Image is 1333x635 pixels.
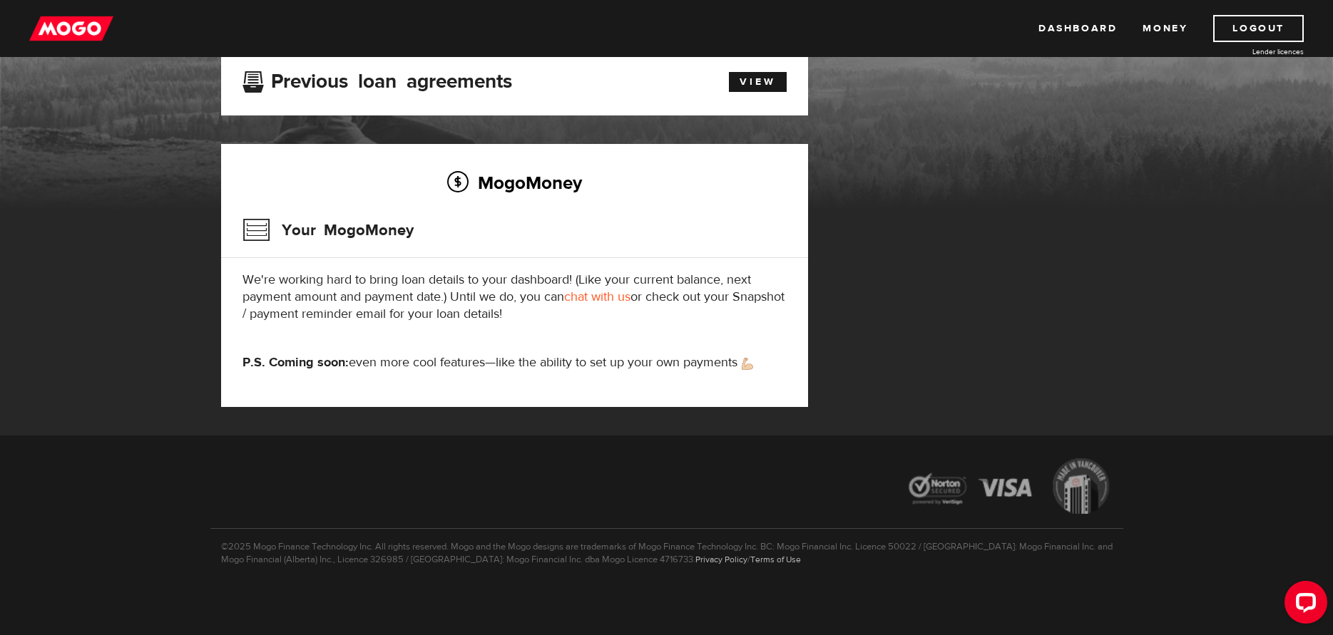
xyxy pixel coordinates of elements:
[895,448,1123,528] img: legal-icons-92a2ffecb4d32d839781d1b4e4802d7b.png
[29,15,113,42] img: mogo_logo-11ee424be714fa7cbb0f0f49df9e16ec.png
[1143,15,1188,42] a: Money
[242,167,787,197] h2: MogoMoney
[1197,46,1304,57] a: Lender licences
[729,72,787,92] a: View
[242,70,512,88] h3: Previous loan agreements
[242,354,787,371] p: even more cool features—like the ability to set up your own payments
[1038,15,1117,42] a: Dashboard
[742,358,753,370] img: strong arm emoji
[242,212,414,249] h3: Your MogoMoney
[242,272,787,323] p: We're working hard to bring loan details to your dashboard! (Like your current balance, next paym...
[242,354,349,371] strong: P.S. Coming soon:
[750,554,801,565] a: Terms of Use
[1273,575,1333,635] iframe: LiveChat chat widget
[564,289,630,305] a: chat with us
[1213,15,1304,42] a: Logout
[695,554,747,565] a: Privacy Policy
[210,528,1123,566] p: ©2025 Mogo Finance Technology Inc. All rights reserved. Mogo and the Mogo designs are trademarks ...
